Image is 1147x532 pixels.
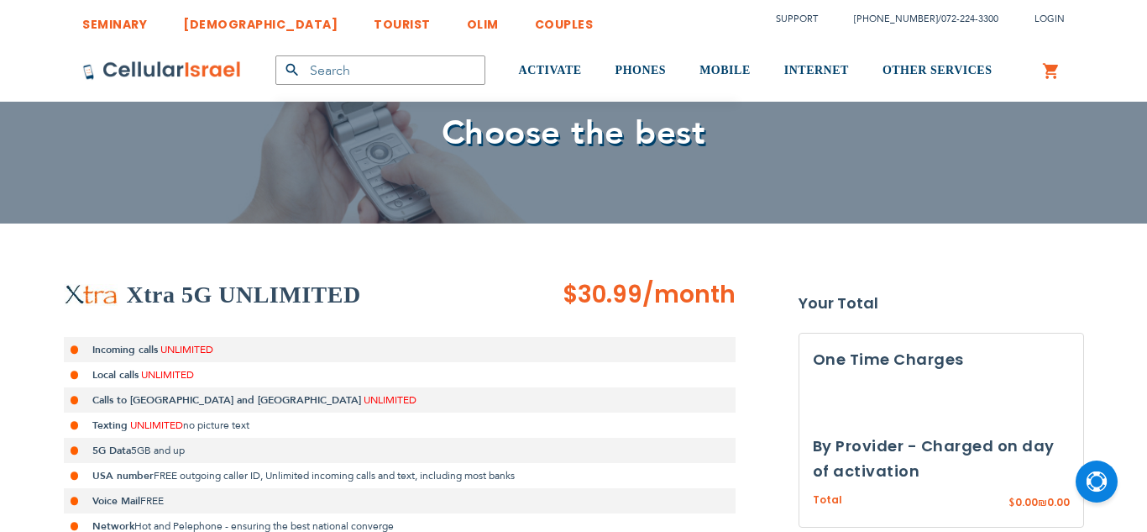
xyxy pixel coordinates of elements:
[883,40,992,103] a: OTHER SERVICES
[642,278,736,312] span: /month
[784,40,849,103] a: INTERNET
[699,40,751,103] a: MOBILE
[467,4,499,35] a: OLIM
[854,13,938,25] a: [PHONE_NUMBER]
[183,4,338,35] a: [DEMOGRAPHIC_DATA]
[140,494,164,508] span: FREE
[535,4,594,35] a: COUPLES
[364,393,416,407] span: UNLIMITED
[1034,13,1065,25] span: Login
[92,419,128,432] strong: Texting
[883,64,992,76] span: OTHER SERVICES
[275,55,485,85] input: Search
[442,110,706,156] span: Choose the best
[160,343,213,356] span: UNLIMITED
[64,438,736,463] li: 5GB and up
[615,64,667,76] span: PHONES
[519,40,582,103] a: ACTIVATE
[519,64,582,76] span: ACTIVATE
[92,494,140,508] strong: Voice Mail
[1047,495,1070,509] span: 0.00
[64,284,118,306] img: Xtra 5G UNLIMITED
[127,278,361,312] h2: Xtra 5G UNLIMITED
[154,469,515,482] span: FREE outgoing caller ID, Unlimited incoming calls and text, including most banks
[776,13,818,25] a: Support
[130,419,183,432] span: UNLIMITED
[813,434,1070,484] h3: By Provider - Charged on day of activation
[374,4,431,35] a: TOURIST
[1015,495,1038,509] span: 0.00
[615,40,667,103] a: PHONES
[699,64,751,76] span: MOBILE
[563,278,642,311] span: $30.99
[141,368,194,382] span: UNLIMITED
[813,347,1070,372] h3: One Time Charges
[92,393,361,407] strong: Calls to [GEOGRAPHIC_DATA] and [GEOGRAPHIC_DATA]
[92,469,154,482] strong: USA number
[799,291,1084,316] strong: Your Total
[1008,496,1015,511] span: $
[82,4,147,35] a: SEMINARY
[1038,496,1047,511] span: ₪
[784,64,849,76] span: INTERNET
[183,419,249,432] span: no picture text
[92,368,139,382] strong: Local calls
[837,7,998,31] li: /
[92,343,158,356] strong: Incoming calls
[92,444,131,457] strong: 5G Data
[941,13,998,25] a: 072-224-3300
[813,492,842,508] span: Total
[82,61,242,81] img: Cellular Israel Logo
